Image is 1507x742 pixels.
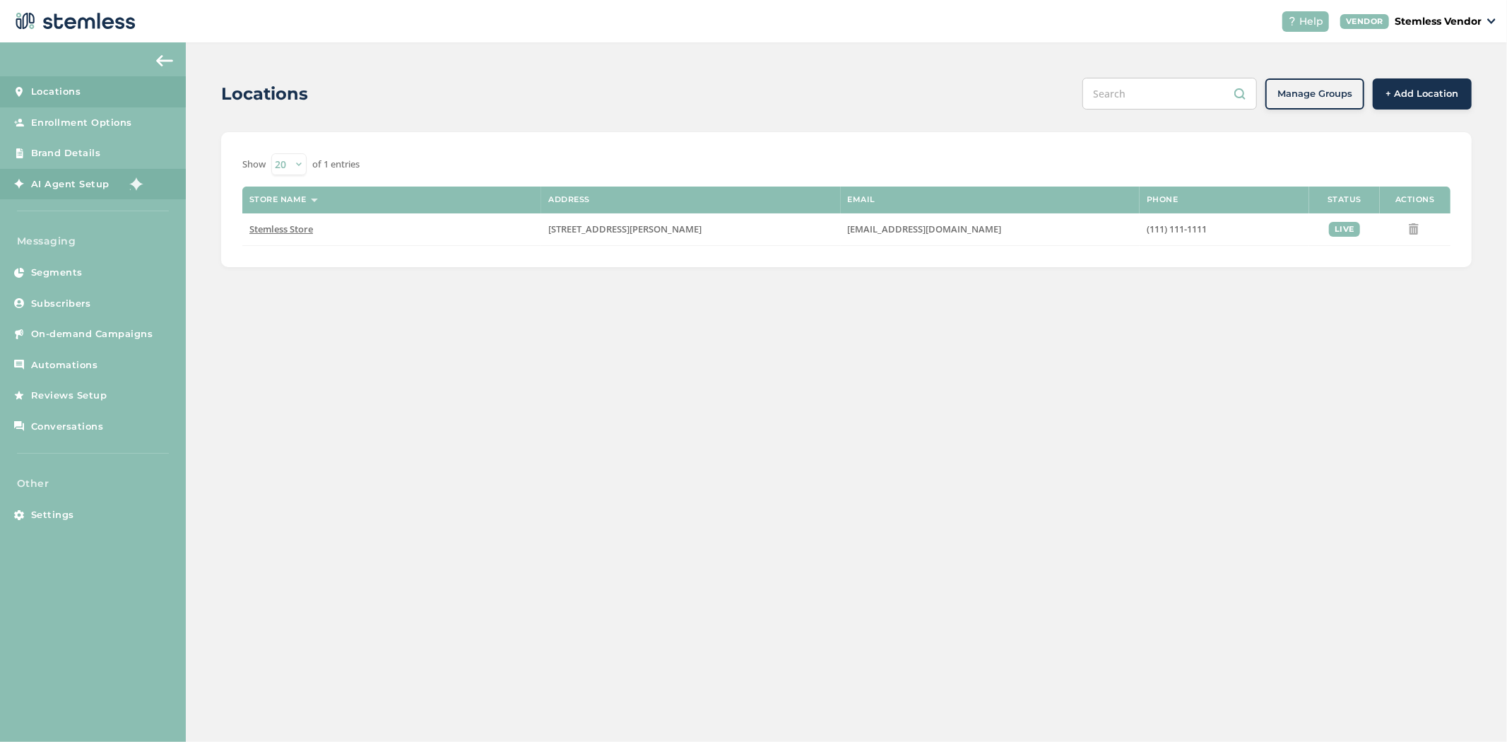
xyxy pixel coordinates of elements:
[1329,222,1360,237] div: live
[1487,18,1496,24] img: icon_down-arrow-small-66adaf34.svg
[31,177,110,192] span: AI Agent Setup
[31,358,98,372] span: Automations
[11,7,136,35] img: logo-dark-0685b13c.svg
[1288,17,1296,25] img: icon-help-white-03924b79.svg
[311,199,318,202] img: icon-sort-1e1d7615.svg
[31,116,132,130] span: Enrollment Options
[848,223,1133,235] label: backend@stemless.co
[1436,674,1507,742] iframe: Chat Widget
[1082,78,1257,110] input: Search
[31,420,104,434] span: Conversations
[31,146,101,160] span: Brand Details
[31,508,74,522] span: Settings
[848,195,876,204] label: Email
[1380,187,1450,213] th: Actions
[1373,78,1472,110] button: + Add Location
[242,158,266,172] label: Show
[31,327,153,341] span: On-demand Campaigns
[31,297,91,311] span: Subscribers
[31,389,107,403] span: Reviews Setup
[1147,223,1207,235] span: (111) 111-1111
[1299,14,1323,29] span: Help
[548,195,590,204] label: Address
[221,81,308,107] h2: Locations
[249,223,534,235] label: Stemless Store
[548,223,833,235] label: 1254 South Figueroa Street
[1147,223,1302,235] label: (111) 111-1111
[1386,87,1459,101] span: + Add Location
[312,158,360,172] label: of 1 entries
[1277,87,1352,101] span: Manage Groups
[1395,14,1482,29] p: Stemless Vendor
[31,85,81,99] span: Locations
[1265,78,1364,110] button: Manage Groups
[249,195,307,204] label: Store name
[120,170,148,198] img: glitter-stars-b7820f95.gif
[1147,195,1178,204] label: Phone
[1328,195,1361,204] label: Status
[31,266,83,280] span: Segments
[249,223,313,235] span: Stemless Store
[548,223,702,235] span: [STREET_ADDRESS][PERSON_NAME]
[156,55,173,66] img: icon-arrow-back-accent-c549486e.svg
[848,223,1002,235] span: [EMAIL_ADDRESS][DOMAIN_NAME]
[1340,14,1389,29] div: VENDOR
